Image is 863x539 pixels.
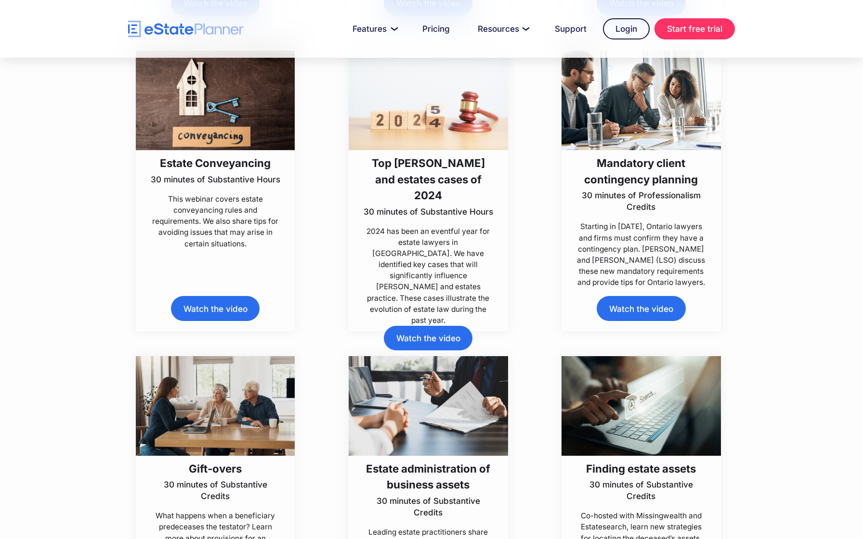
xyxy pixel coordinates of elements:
[597,296,685,321] a: Watch the video
[543,19,598,38] a: Support
[149,193,282,249] p: This webinar covers estate conveyancing rules and requirements. We also share tips for avoiding i...
[149,479,282,502] p: 30 minutes of Substantive Credits
[411,19,461,38] a: Pricing
[128,21,244,38] a: home
[136,51,295,249] a: Estate Conveyancing30 minutes of Substantive HoursThis webinar covers estate conveyancing rules a...
[384,326,472,350] a: Watch the video
[149,461,282,476] h3: Gift-overs
[151,155,280,171] h3: Estate Conveyancing
[575,479,708,502] p: 30 minutes of Substantive Credits
[654,18,735,39] a: Start free trial
[362,155,495,203] h3: Top [PERSON_NAME] and estates cases of 2024
[575,155,708,187] h3: Mandatory client contingency planning
[575,221,708,288] p: Starting in [DATE], Ontario lawyers and firms must confirm they have a contingency plan. [PERSON_...
[349,51,508,326] a: Top [PERSON_NAME] and estates cases of 202430 minutes of Substantive Hours2024 has been an eventf...
[562,51,721,288] a: Mandatory client contingency planning30 minutes of Professionalism CreditsStarting in [DATE], Ont...
[362,461,495,493] h3: Estate administration of business assets
[466,19,538,38] a: Resources
[575,461,708,476] h3: Finding estate assets
[575,190,708,213] p: 30 minutes of Professionalism Credits
[341,19,406,38] a: Features
[171,296,260,321] a: Watch the video
[603,18,650,39] a: Login
[151,174,280,185] p: 30 minutes of Substantive Hours
[362,226,495,326] p: 2024 has been an eventful year for estate lawyers in [GEOGRAPHIC_DATA]. We have identified key ca...
[362,495,495,518] p: 30 minutes of Substantive Credits
[362,206,495,218] p: 30 minutes of Substantive Hours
